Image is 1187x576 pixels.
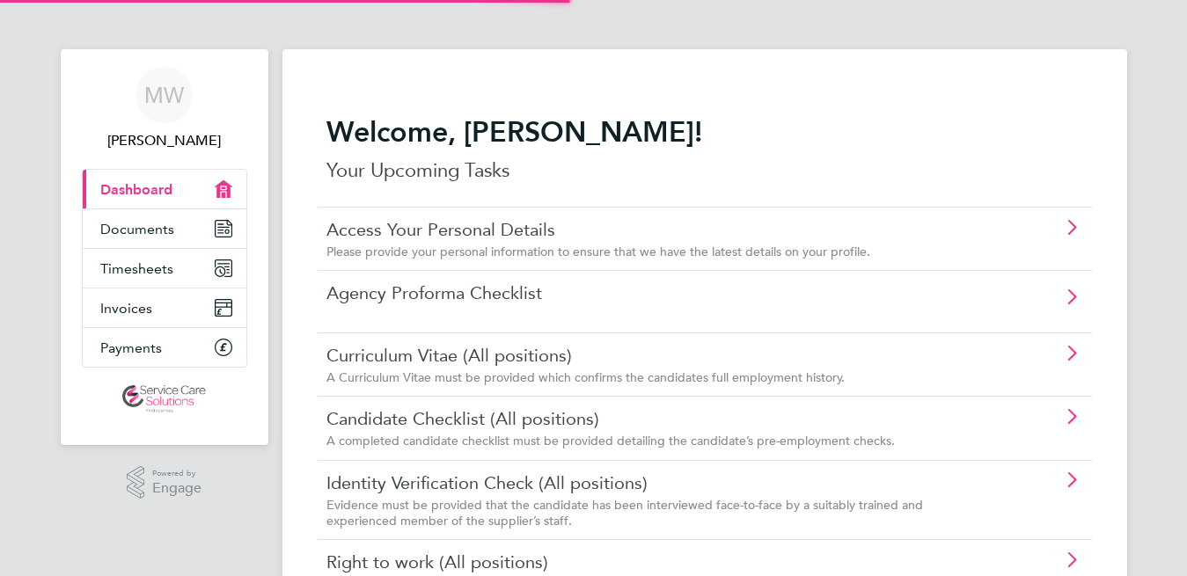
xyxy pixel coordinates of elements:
span: Dashboard [100,181,172,198]
p: Your Upcoming Tasks [326,157,1083,185]
span: Powered by [152,466,201,481]
span: Payments [100,339,162,356]
span: Mark Woodsworth [82,130,247,151]
a: Go to home page [82,385,247,413]
a: MW[PERSON_NAME] [82,67,247,151]
a: Curriculum Vitae (All positions) [326,344,984,367]
span: MW [144,84,184,106]
span: Please provide your personal information to ensure that we have the latest details on your profile. [326,244,870,259]
a: Invoices [83,288,246,327]
a: Documents [83,209,246,248]
span: A completed candidate checklist must be provided detailing the candidate’s pre-employment checks. [326,433,895,448]
span: A Curriculum Vitae must be provided which confirms the candidates full employment history. [326,369,845,385]
a: Access Your Personal Details [326,218,984,241]
span: Engage [152,481,201,496]
a: Right to work (All positions) [326,550,984,573]
a: Timesheets [83,249,246,288]
a: Payments [83,328,246,367]
span: Invoices [100,300,152,317]
span: Evidence must be provided that the candidate has been interviewed face-to-face by a suitably trai... [326,497,923,529]
a: Powered byEngage [127,466,201,499]
a: Candidate Checklist (All positions) [326,407,984,430]
a: Identity Verification Check (All positions) [326,471,984,494]
a: Agency Proforma Checklist [326,281,984,304]
span: Documents [100,221,174,237]
span: Timesheets [100,260,173,277]
img: servicecare-logo-retina.png [122,385,205,413]
h2: Welcome, [PERSON_NAME]! [326,114,1083,149]
nav: Main navigation [61,49,268,445]
a: Dashboard [83,170,246,208]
